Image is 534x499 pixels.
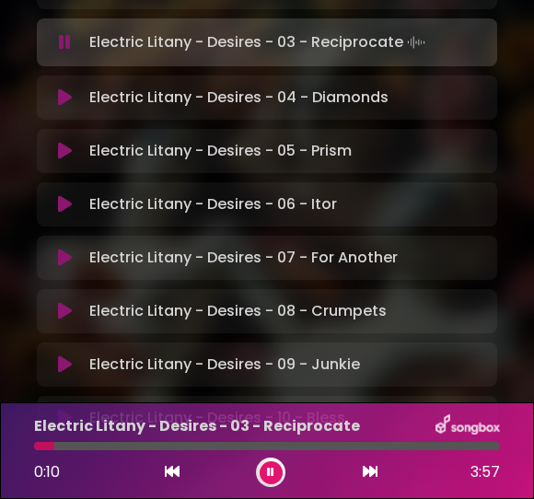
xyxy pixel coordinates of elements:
p: Electric Litany - Desires - 03 - Reciprocate [89,29,429,55]
img: songbox-logo-white.png [435,414,500,438]
span: 0:10 [34,461,60,482]
p: Electric Litany - Desires - 06 - Itor [89,193,337,215]
p: Electric Litany - Desires - 05 - Prism [89,140,352,162]
span: 3:57 [470,461,500,483]
p: Electric Litany - Desires - 08 - Crumpets [89,300,387,322]
p: Electric Litany - Desires - 09 - Junkie [89,354,360,376]
p: Electric Litany - Desires - 03 - Reciprocate [34,415,360,437]
img: waveform4.gif [403,29,429,55]
p: Electric Litany - Desires - 04 - Diamonds [89,87,389,109]
p: Electric Litany - Desires - 07 - For Another [89,247,398,269]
